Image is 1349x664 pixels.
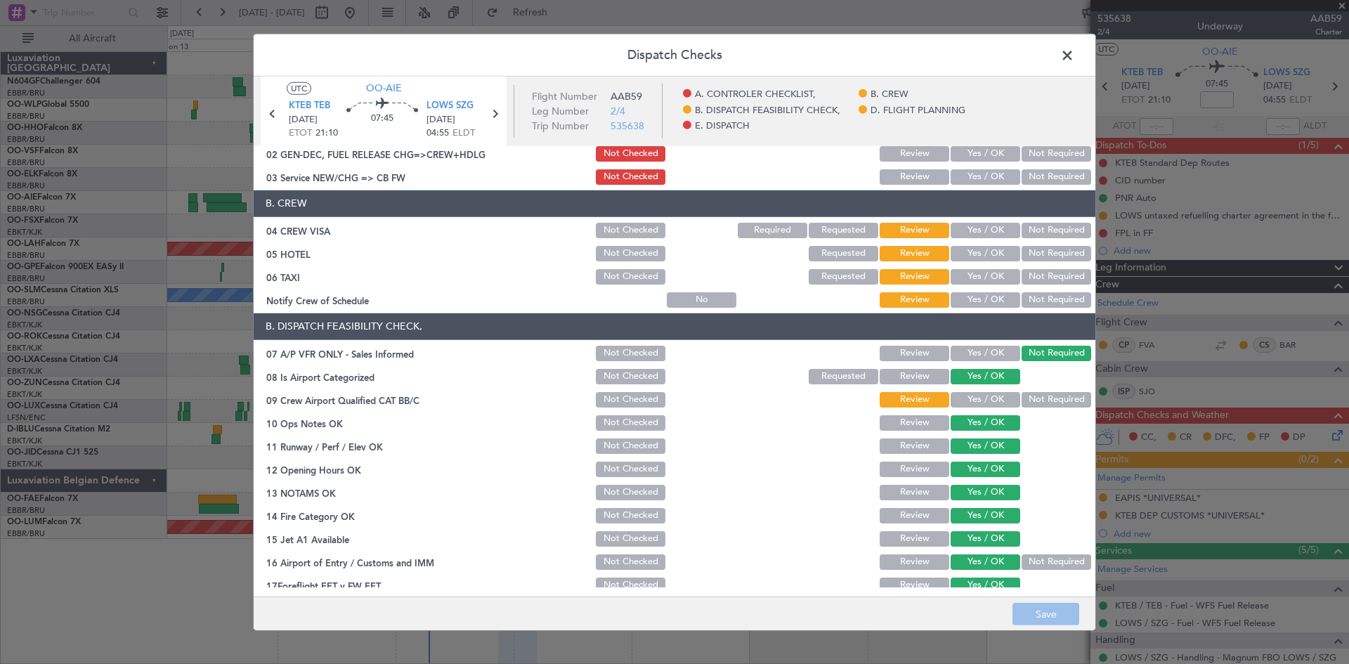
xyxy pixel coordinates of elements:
button: Not Required [1022,554,1091,570]
button: Not Required [1022,346,1091,361]
button: Not Required [1022,269,1091,285]
header: Dispatch Checks [254,34,1095,76]
button: Not Required [1022,392,1091,408]
button: Not Required [1022,292,1091,308]
button: Not Required [1022,223,1091,238]
button: Not Required [1022,246,1091,261]
button: Not Required [1022,146,1091,162]
button: Not Required [1022,169,1091,185]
